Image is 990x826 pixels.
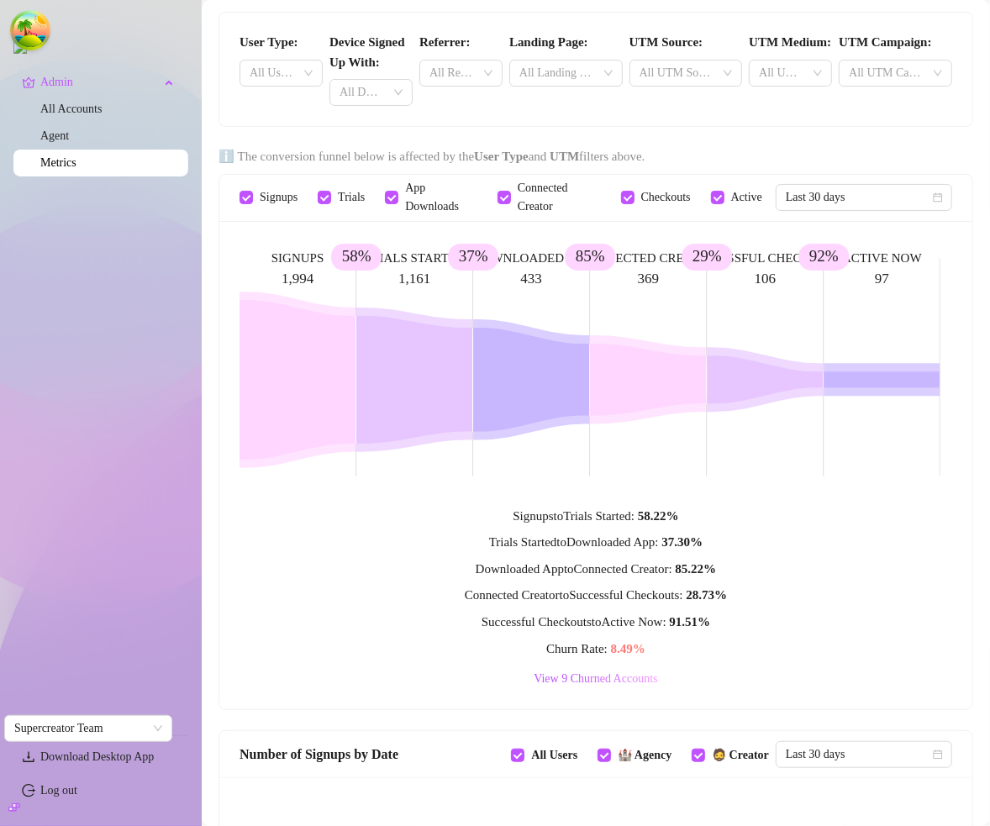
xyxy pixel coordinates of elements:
strong: 8.49 % [611,642,645,655]
span: download [22,750,35,764]
strong: UTM Medium: [749,35,831,49]
span: App Downloads [398,179,483,216]
span: 🧔 Creator [705,746,776,765]
strong: 58.22 % [638,509,679,523]
span: build [8,802,20,813]
strong: Referrer: [419,35,471,49]
span: Last 30 days [786,185,942,210]
span: Signups [253,188,304,207]
span: Admin [40,69,160,96]
span: 🏰 Agency [611,746,678,765]
span: Connected Creator [511,179,608,216]
span: Number of Signups by Date [240,744,398,765]
strong: Landing Page: [509,35,588,49]
span: info [219,150,234,163]
strong: 28.73 % [686,588,727,602]
button: View 9 Churned Accounts [527,669,664,689]
span: Downloaded App to Connected Creator : [476,562,717,576]
span: calendar [933,750,943,760]
span: View 9 Churned Accounts [534,672,657,686]
strong: User Type [474,150,529,163]
span: All Users [524,746,584,765]
button: Open Tanstack query devtools [13,13,47,47]
span: calendar [933,192,943,203]
span: Checkouts [635,188,698,207]
span: Signups to Trials Started : [513,509,678,523]
span: Last 30 days [786,742,942,767]
strong: Device Signed Up With: [329,35,405,69]
strong: User Type: [240,35,298,49]
span: Trials [331,188,371,207]
span: crown [22,76,35,89]
a: Agent [40,129,69,142]
div: The conversion funnel below is affected by the and filters above. [219,147,973,167]
a: Metrics [40,156,76,169]
span: Active [724,188,769,207]
span: Trials Started to Downloaded App : [489,535,703,549]
a: All Accounts [40,103,103,115]
strong: 85.22 % [676,562,717,576]
span: Connected Creator to Successful Checkouts : [465,588,727,602]
span: Successful Checkouts to Active Now : [482,615,710,629]
strong: UTM [550,150,579,163]
span: Supercreator Team [14,716,162,741]
span: Churn Rate: [546,642,645,655]
strong: UTM Campaign: [839,35,931,49]
a: Log out [40,784,77,797]
strong: UTM Source: [629,35,703,49]
span: Download Desktop App [40,750,154,763]
strong: 37.30 % [661,535,703,549]
strong: 91.51 % [669,615,710,629]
